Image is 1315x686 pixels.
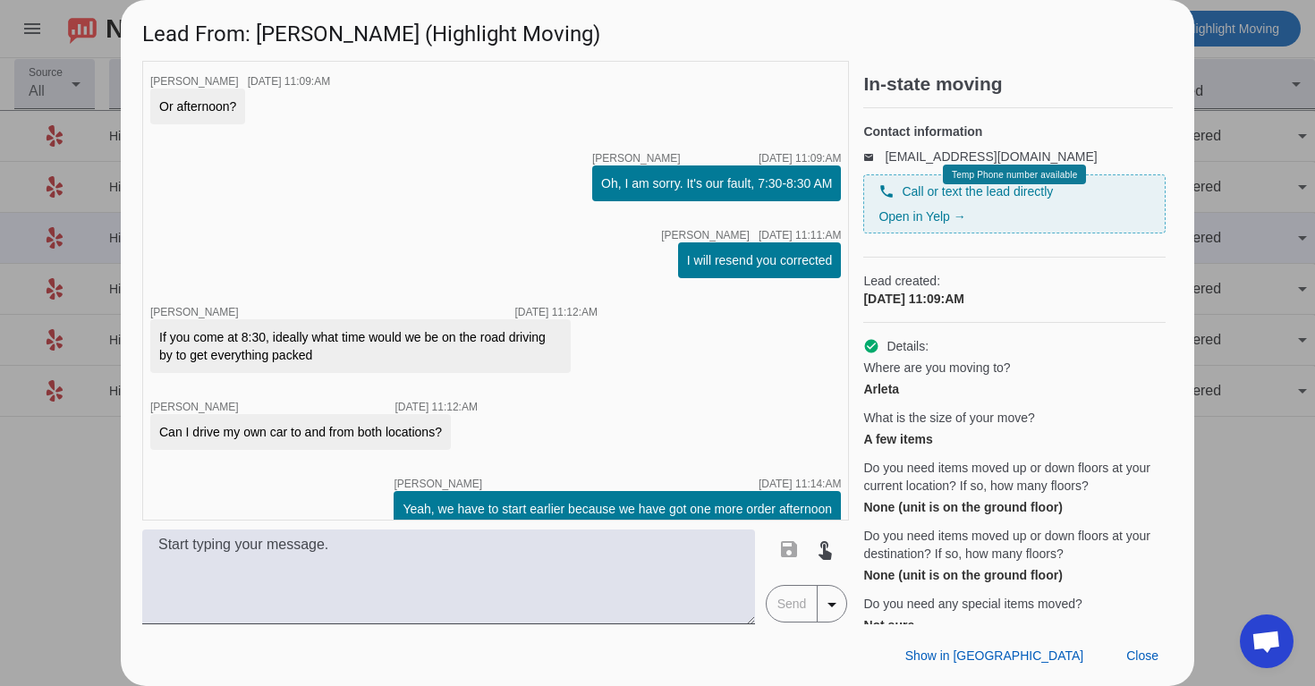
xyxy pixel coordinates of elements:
[759,153,841,164] div: [DATE] 11:09:AM
[687,251,833,269] div: I will resend you corrected
[863,152,885,161] mat-icon: email
[905,648,1083,663] span: Show in [GEOGRAPHIC_DATA]
[891,639,1098,672] button: Show in [GEOGRAPHIC_DATA]
[863,459,1166,495] span: Do you need items moved up or down floors at your current location? If so, how many floors?
[863,527,1166,563] span: Do you need items moved up or down floors at your destination? If so, how many floors?
[1240,614,1294,668] div: Open chat
[863,123,1166,140] h4: Contact information
[814,538,836,560] mat-icon: touch_app
[394,479,482,489] span: [PERSON_NAME]
[661,230,750,241] span: [PERSON_NAME]
[863,359,1010,377] span: Where are you moving to?
[515,307,598,318] div: [DATE] 11:12:AM
[394,402,477,412] div: [DATE] 11:12:AM
[863,430,1166,448] div: A few items
[863,272,1166,290] span: Lead created:
[863,75,1173,93] h2: In-state moving
[1126,648,1158,663] span: Close
[159,97,236,115] div: Or afternoon?
[592,153,681,164] span: [PERSON_NAME]
[863,498,1166,516] div: None (unit is on the ground floor)
[885,149,1097,164] a: [EMAIL_ADDRESS][DOMAIN_NAME]
[248,76,330,87] div: [DATE] 11:09:AM
[601,174,832,192] div: Oh, I am sorry. It's our fault, 7:30-8:30 AM
[902,182,1053,200] span: Call or text the lead directly
[150,401,239,413] span: [PERSON_NAME]
[878,209,965,224] a: Open in Yelp →
[863,409,1034,427] span: What is the size of your move?
[759,479,841,489] div: [DATE] 11:14:AM
[150,306,239,318] span: [PERSON_NAME]
[863,290,1166,308] div: [DATE] 11:09:AM
[863,566,1166,584] div: None (unit is on the ground floor)
[863,380,1166,398] div: Arleta
[887,337,929,355] span: Details:
[1112,639,1173,672] button: Close
[863,338,879,354] mat-icon: check_circle
[759,230,841,241] div: [DATE] 11:11:AM
[403,500,832,536] div: Yeah, we have to start earlier because we have got one more order afternoon for that team.
[878,183,895,199] mat-icon: phone
[821,594,843,615] mat-icon: arrow_drop_down
[863,595,1082,613] span: Do you need any special items moved?
[863,616,1166,634] div: Not sure
[952,170,1077,180] span: Temp Phone number available
[159,423,442,441] div: Can I drive my own car to and from both locations?
[150,75,239,88] span: [PERSON_NAME]
[159,328,562,364] div: If you come at 8:30, ideally what time would we be on the road driving by to get everything packed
